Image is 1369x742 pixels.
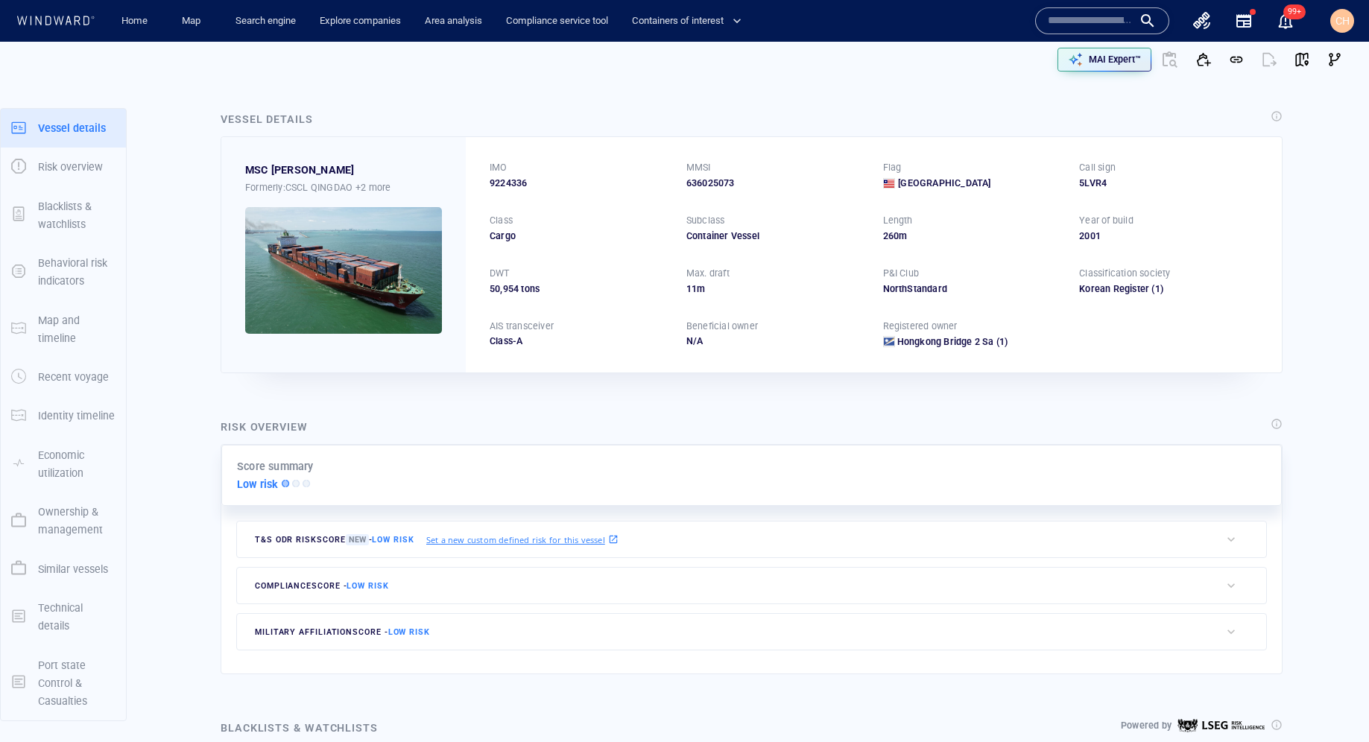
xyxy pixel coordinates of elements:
[38,407,115,425] p: Identity timeline
[255,581,389,591] span: compliance score -
[898,177,990,190] span: [GEOGRAPHIC_DATA]
[1,675,126,689] a: Port state Control & Casualties
[1,370,126,384] a: Recent voyage
[1149,282,1258,296] span: (1)
[38,560,108,578] p: Similar vessels
[1079,177,1258,190] div: 5LVR4
[245,161,354,179] div: MSC [PERSON_NAME]
[1,109,126,148] button: Vessel details
[686,229,865,243] div: Container Vessel
[490,282,668,296] div: 50,954 tons
[1,550,126,589] button: Similar vessels
[245,180,442,195] div: Formerly: CSCL QINGDAO
[1,264,126,279] a: Behavioral risk indicators
[1,301,126,358] button: Map and timeline
[355,180,391,195] p: +2 more
[883,320,958,333] p: Registered owner
[1079,267,1170,280] p: Classification society
[1,244,126,301] button: Behavioral risk indicators
[245,207,442,334] img: 5905c3489cbb2558466a5dc6_0
[686,177,865,190] div: 636025073
[490,320,554,333] p: AIS transceiver
[218,716,381,740] div: Blacklists & watchlists
[221,110,313,128] div: Vessel details
[1,159,126,174] a: Risk overview
[372,535,414,545] span: Low risk
[255,534,414,545] span: T&S ODR risk score -
[1079,214,1134,227] p: Year of build
[38,368,109,386] p: Recent voyage
[1,513,126,527] a: Ownership & management
[1079,282,1149,296] div: Korean Register
[490,229,668,243] div: Cargo
[110,8,158,34] button: Home
[1,187,126,244] button: Blacklists & watchlists
[255,627,430,637] span: military affiliation score -
[897,335,1008,349] a: Hongkong Bridge 2 Sa (1)
[1286,43,1318,76] button: View on map
[490,214,513,227] p: Class
[419,8,488,34] a: Area analysis
[1079,282,1258,296] div: Korean Register
[347,581,388,591] span: Low risk
[388,627,430,637] span: Low risk
[1,589,126,646] button: Technical details
[632,13,742,30] span: Containers of interest
[38,311,116,348] p: Map and timeline
[897,336,994,347] span: Hongkong Bridge 2 Sa
[426,533,605,546] p: Set a new custom defined risk for this vessel
[1,148,126,186] button: Risk overview
[490,335,522,346] span: Class-A
[38,599,116,635] p: Technical details
[346,534,369,545] span: New
[686,214,725,227] p: Subclass
[500,8,614,34] a: Compliance service tool
[626,8,754,34] button: Containers of interest
[38,254,116,291] p: Behavioral risk indicators
[883,161,902,174] p: Flag
[1,561,126,575] a: Similar vessels
[38,158,103,176] p: Risk overview
[176,8,212,34] a: Map
[686,335,704,346] span: N/A
[221,418,308,436] div: Risk overview
[994,335,1008,349] span: (1)
[1121,719,1172,732] p: Powered by
[1079,229,1258,243] div: 2001
[38,197,116,234] p: Blacklists & watchlists
[38,446,116,483] p: Economic utilization
[686,267,730,280] p: Max. draft
[116,8,154,34] a: Home
[1,456,126,470] a: Economic utilization
[1,492,126,550] button: Ownership & management
[490,177,527,190] span: 9224336
[1,436,126,493] button: Economic utilization
[490,161,508,174] p: IMO
[1079,161,1116,174] p: Call sign
[686,161,711,174] p: MMSI
[1318,43,1351,76] button: Visual Link Analysis
[686,320,758,333] p: Beneficial owner
[1327,6,1357,36] button: CH
[1,609,126,623] a: Technical details
[38,656,116,711] p: Port state Control & Casualties
[1220,43,1253,76] button: Get link
[883,282,1062,296] div: NorthStandard
[426,531,619,548] a: Set a new custom defined risk for this vessel
[1277,12,1294,30] div: Notification center
[314,8,407,34] a: Explore companies
[1,321,126,335] a: Map and timeline
[686,283,697,294] span: 11
[170,8,218,34] button: Map
[38,119,106,137] p: Vessel details
[697,283,705,294] span: m
[1268,3,1303,39] button: 99+
[1057,48,1151,72] button: MAI Expert™
[245,161,354,179] span: MSC JEANNE IV
[1089,53,1141,66] p: MAI Expert™
[230,8,302,34] a: Search engine
[1,358,126,396] button: Recent voyage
